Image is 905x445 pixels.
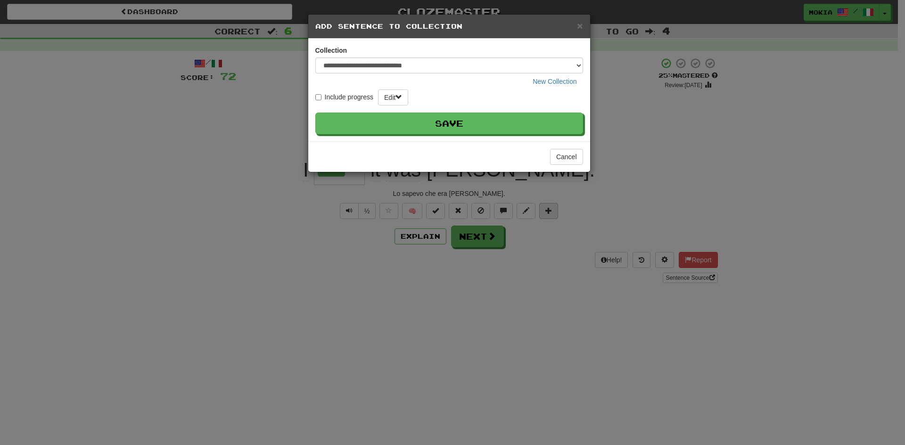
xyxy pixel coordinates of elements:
button: Edit [378,89,408,105]
h5: Add Sentence to Collection [315,22,583,31]
input: Include progress [315,94,321,100]
label: Collection [315,46,347,55]
button: New Collection [527,73,583,89]
label: Include progress [315,92,374,102]
button: Cancel [550,149,583,165]
span: × [577,20,583,31]
button: Close [577,21,583,31]
button: Save [315,113,583,134]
